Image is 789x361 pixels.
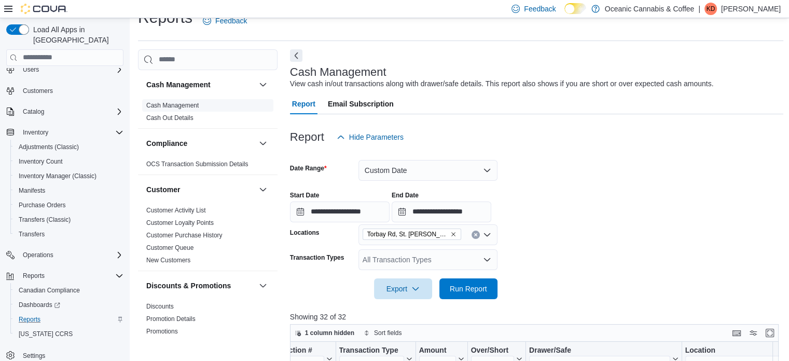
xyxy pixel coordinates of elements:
div: Cash Management [138,99,278,128]
span: Catalog [19,105,123,118]
a: Reports [15,313,45,326]
span: Users [23,65,39,74]
a: Dashboards [10,298,128,312]
span: Feedback [215,16,247,26]
span: OCS Transaction Submission Details [146,160,248,168]
button: Reports [10,312,128,327]
a: Customers [19,85,57,97]
div: Discounts & Promotions [138,300,278,342]
span: Canadian Compliance [19,286,80,295]
h3: Discounts & Promotions [146,280,231,291]
a: Inventory Manager (Classic) [15,170,101,182]
p: Showing 32 of 32 [290,312,784,322]
span: Promotion Details [146,315,196,323]
div: Kim Dixon [704,3,717,15]
input: Dark Mode [564,3,586,14]
span: Customer Loyalty Points [146,219,214,227]
a: Cash Management [146,102,199,109]
a: Customer Activity List [146,207,206,214]
span: Purchase Orders [19,201,66,209]
span: Settings [23,352,45,360]
label: Start Date [290,191,320,199]
div: View cash in/out transactions along with drawer/safe details. This report also shows if you are s... [290,78,714,89]
h3: Customer [146,184,180,195]
button: Customer [146,184,255,195]
span: Dashboards [15,299,123,311]
label: Transaction Types [290,253,344,262]
span: Catalog [23,108,44,116]
span: Inventory Manager (Classic) [15,170,123,182]
span: Inventory Count [19,157,63,166]
span: Inventory [19,126,123,139]
button: Run Report [439,278,497,299]
button: [US_STATE] CCRS [10,327,128,341]
span: Inventory Count [15,155,123,168]
button: Remove Torbay Rd, St. John's - Oceanic Releaf from selection in this group [450,231,456,237]
button: Keyboard shortcuts [730,327,743,339]
p: Oceanic Cannabis & Coffee [605,3,695,15]
span: Inventory Manager (Classic) [19,172,96,180]
span: Promotions [146,327,178,336]
div: Over/Short [470,345,514,355]
span: Transfers [15,228,123,240]
button: Next [290,49,302,62]
span: Adjustments (Classic) [19,143,79,151]
h3: Report [290,131,324,143]
button: Users [19,63,43,76]
label: Date Range [290,164,327,172]
p: [PERSON_NAME] [721,3,781,15]
span: Customers [19,84,123,97]
span: Reports [19,315,40,324]
button: Open list of options [483,231,491,239]
a: [US_STATE] CCRS [15,328,77,340]
button: Inventory Manager (Classic) [10,169,128,183]
button: 1 column hidden [290,327,358,339]
a: Promotion Details [146,315,196,323]
button: Manifests [10,183,128,198]
a: Purchase Orders [15,199,70,211]
span: Operations [23,251,53,259]
span: Transfers (Classic) [19,216,71,224]
a: Cash Out Details [146,114,193,122]
span: Transfers [19,230,45,238]
a: Transfers (Classic) [15,213,75,226]
a: Dashboards [15,299,64,311]
div: Transaction # [265,345,324,355]
button: Catalog [2,104,128,119]
a: Discounts [146,303,174,310]
span: Torbay Rd, St. John's - Oceanic Releaf [363,229,461,240]
span: Customer Queue [146,244,193,252]
div: Amount [419,345,455,355]
button: Inventory [19,126,52,139]
span: Reports [19,270,123,282]
span: Run Report [450,284,487,294]
button: Inventory Count [10,154,128,169]
span: Reports [23,272,45,280]
button: Custom Date [358,160,497,181]
button: Clear input [472,231,480,239]
button: Export [374,278,432,299]
a: Feedback [199,10,251,31]
span: Customers [23,87,53,95]
button: Enter fullscreen [764,327,776,339]
span: Feedback [524,4,556,14]
button: Compliance [257,137,269,150]
a: Transfers [15,228,49,240]
span: Load All Apps in [GEOGRAPHIC_DATA] [29,24,123,45]
button: Customer [257,183,269,196]
button: Discounts & Promotions [146,280,255,291]
span: [US_STATE] CCRS [19,330,73,338]
span: Users [19,63,123,76]
span: Adjustments (Classic) [15,141,123,153]
span: Operations [19,249,123,261]
button: Inventory [2,125,128,140]
button: Transfers (Classic) [10,212,128,227]
button: Operations [19,249,58,261]
img: Cova [21,4,67,14]
span: Report [292,93,315,114]
span: Canadian Compliance [15,284,123,297]
a: Canadian Compliance [15,284,84,297]
button: Compliance [146,138,255,149]
h3: Cash Management [290,66,386,78]
button: Cash Management [257,78,269,91]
